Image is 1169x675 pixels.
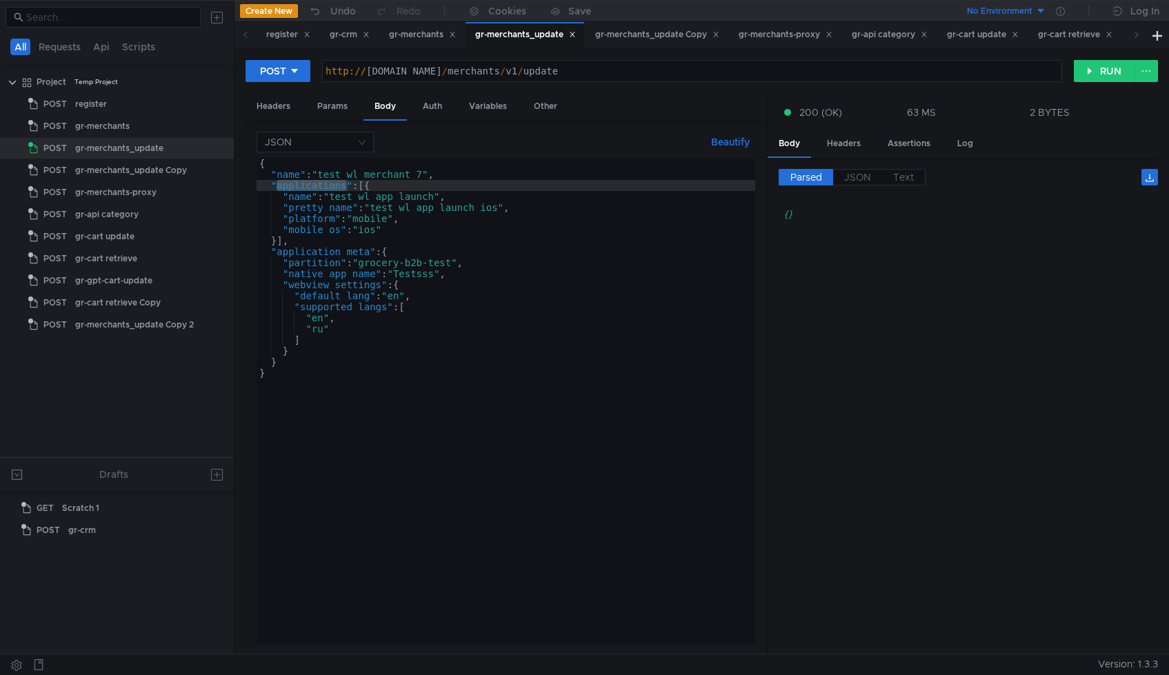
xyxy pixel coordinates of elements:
span: 200 (OK) [799,105,842,120]
span: POST [43,314,67,335]
button: Api [89,39,114,55]
button: Scripts [118,39,159,55]
span: Text [893,171,914,183]
div: gr-cart retrieve Copy [75,292,161,313]
button: Beautify [706,134,755,150]
span: JSON [844,171,871,183]
div: gr-crm [330,28,370,42]
div: Body [768,131,811,158]
div: register [75,94,107,114]
div: Cookies [488,3,526,19]
div: gr-merchants [75,116,130,137]
button: RUN [1074,60,1135,82]
div: Auth [412,94,453,119]
div: 63 MS [907,106,936,119]
div: Redo [397,3,421,19]
span: POST [43,248,67,269]
div: gr-cart update [75,226,134,247]
div: Headers [246,94,301,119]
div: Log [946,131,984,157]
div: gr-cart retrieve [1038,28,1112,42]
span: GET [37,498,54,518]
span: Parsed [790,171,822,183]
span: POST [43,182,67,203]
div: gr-merchants_update Copy [75,160,187,181]
span: POST [43,116,67,137]
div: gr-merchants_update Copy [595,28,719,42]
div: gr-api category [75,204,139,225]
button: All [10,39,30,55]
div: gr-merchants_update Copy 2 [75,314,194,335]
div: gr-merchants [389,28,456,42]
div: {} [784,206,1139,221]
div: Save [568,6,591,16]
button: Requests [34,39,85,55]
span: POST [43,138,67,159]
span: POST [43,160,67,181]
div: gr-merchants_update [475,28,576,42]
div: Drafts [99,466,128,483]
div: Project [37,72,66,92]
div: Assertions [877,131,941,157]
div: register [266,28,310,42]
div: Body [363,94,407,121]
div: gr-api category [852,28,928,42]
div: Temp Project [74,72,118,92]
div: Params [306,94,359,119]
div: POST [260,63,286,79]
span: POST [43,270,67,291]
div: Variables [458,94,518,119]
div: gr-crm [68,520,96,541]
span: Version: 1.3.3 [1098,654,1158,674]
span: POST [43,204,67,225]
button: POST [246,60,310,82]
button: Create New [240,4,298,18]
div: gr-merchants-proxy [75,182,157,203]
div: Undo [330,3,356,19]
div: Headers [816,131,872,157]
div: gr-cart update [947,28,1019,42]
input: Search... [26,10,192,25]
div: gr-gpt-cart-update [75,270,152,291]
div: 2 BYTES [1030,106,1070,119]
div: gr-cart retrieve [75,248,137,269]
div: Scratch 1 [62,498,99,518]
button: Undo [298,1,366,21]
button: Redo [366,1,430,21]
span: POST [43,94,67,114]
span: POST [37,520,60,541]
div: Log In [1130,3,1159,19]
span: POST [43,292,67,313]
div: gr-merchants_update [75,138,163,159]
span: POST [43,226,67,247]
div: Other [523,94,568,119]
div: gr-merchants-proxy [739,28,832,42]
div: No Environment [967,5,1032,18]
